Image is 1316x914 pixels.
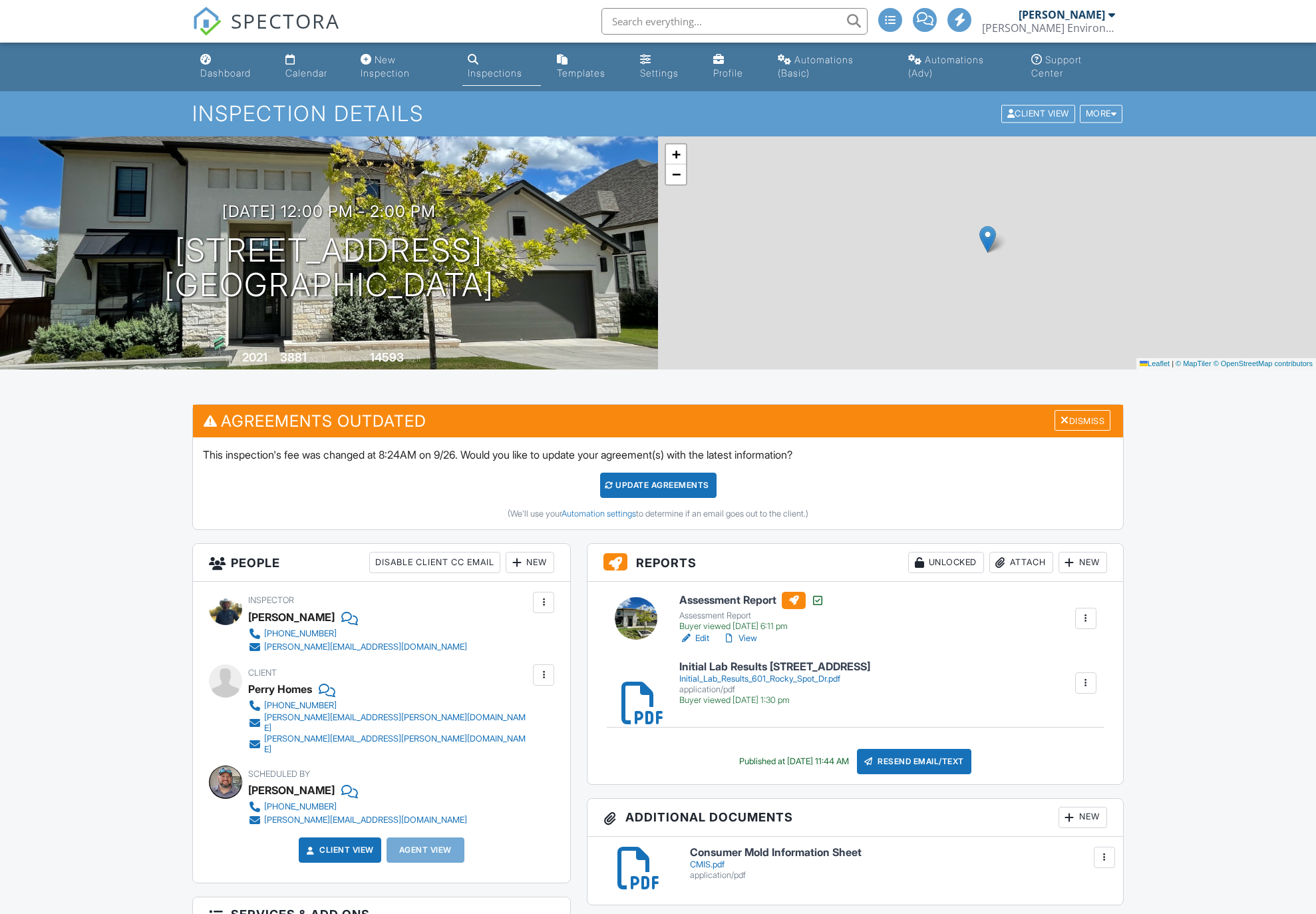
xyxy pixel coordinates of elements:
a: Client View [303,843,374,857]
div: Initial_Lab_Results_601_Rocky_Spot_Dr.pdf [679,674,870,684]
a: SPECTORA [192,18,340,46]
a: Client View [1000,108,1078,118]
div: Profile [713,67,743,79]
div: 3881 [280,350,307,364]
span: + [672,146,681,162]
a: [PERSON_NAME][EMAIL_ADDRESS][PERSON_NAME][DOMAIN_NAME] [248,734,530,755]
div: [PERSON_NAME][EMAIL_ADDRESS][PERSON_NAME][DOMAIN_NAME] [264,734,530,755]
span: Lot Size [340,353,368,363]
div: Perry Homes [248,679,312,699]
div: New Inspection [361,54,410,79]
div: Templates [557,67,605,79]
h1: Inspection Details [192,102,1124,125]
a: Inspections [462,48,541,86]
span: | [1172,359,1174,367]
a: [PHONE_NUMBER] [248,627,467,640]
img: Marker [979,226,996,253]
div: application/pdf [690,870,1107,881]
a: Support Center [1026,48,1121,86]
a: Consumer Mold Information Sheet CMIS.pdf application/pdf [690,847,1107,881]
span: Client [248,668,277,678]
a: © MapTiler [1176,359,1212,367]
a: Zoom out [666,164,686,184]
div: Dismiss [1055,410,1110,431]
div: New [506,552,554,573]
h3: Reports [587,544,1123,582]
a: Leaflet [1140,359,1170,367]
div: New [1059,807,1107,828]
a: Automation settings [562,509,636,519]
div: Howard Environmental LLC TDLR #ACO1264 [982,21,1115,35]
span: sq. ft. [309,353,327,363]
h3: [DATE] 12:00 pm - 2:00 pm [222,202,436,220]
h3: Agreements Outdated [193,405,1123,437]
a: [PERSON_NAME][EMAIL_ADDRESS][DOMAIN_NAME] [248,640,467,654]
div: More [1080,105,1123,123]
div: [PERSON_NAME] [1019,8,1105,21]
div: This inspection's fee was changed at 8:24AM on 9/26. Would you like to update your agreement(s) w... [193,437,1123,529]
a: [PHONE_NUMBER] [248,800,467,813]
div: [PERSON_NAME] [248,607,335,627]
a: Zoom in [666,144,686,164]
a: [PERSON_NAME][EMAIL_ADDRESS][DOMAIN_NAME] [248,813,467,827]
span: Inspector [248,595,294,605]
input: Search everything... [601,8,868,35]
a: Assessment Report Assessment Report Buyer viewed [DATE] 6:11 pm [679,592,824,632]
a: Automations (Basic) [772,48,892,86]
div: Buyer viewed [DATE] 6:11 pm [679,621,824,632]
a: Company Profile [708,48,762,86]
div: Resend Email/Text [857,749,971,774]
div: Automations (Adv) [908,54,984,79]
div: Automations (Basic) [778,54,854,79]
div: 14593 [370,350,404,364]
div: [PHONE_NUMBER] [264,700,337,711]
a: Templates [552,48,624,86]
div: [PERSON_NAME][EMAIL_ADDRESS][DOMAIN_NAME] [264,815,467,825]
div: Inspections [468,67,522,79]
div: Attach [989,552,1053,573]
span: SPECTORA [231,7,340,35]
a: Initial Lab Results [STREET_ADDRESS] Initial_Lab_Results_601_Rocky_Spot_Dr.pdf application/pdf Bu... [679,661,870,706]
div: Calendar [285,67,327,79]
a: Edit [679,632,709,645]
h1: [STREET_ADDRESS] [GEOGRAPHIC_DATA] [164,233,494,304]
div: (We'll use your to determine if an email goes out to the client.) [203,509,1113,519]
span: sq.ft. [406,353,422,363]
div: Support Center [1031,54,1082,79]
span: − [672,166,681,182]
div: Assessment Report [679,610,824,621]
h3: Additional Documents [587,799,1123,837]
div: [PHONE_NUMBER] [264,801,337,812]
div: [PHONE_NUMBER] [264,628,337,639]
div: Disable Client CC Email [369,552,500,573]
a: Calendar [280,48,345,86]
h6: Initial Lab Results [STREET_ADDRESS] [679,661,870,673]
a: [PERSON_NAME][EMAIL_ADDRESS][PERSON_NAME][DOMAIN_NAME] [248,712,530,734]
h6: Consumer Mold Information Sheet [690,847,1107,859]
h3: People [193,544,570,582]
a: Settings [635,48,697,86]
div: [PERSON_NAME] [248,780,335,800]
div: Unlocked [908,552,984,573]
span: Built [226,353,240,363]
a: Automations (Advanced) [903,48,1015,86]
div: New [1059,552,1107,573]
a: [PHONE_NUMBER] [248,699,530,712]
div: [PERSON_NAME][EMAIL_ADDRESS][DOMAIN_NAME] [264,642,467,652]
div: [PERSON_NAME][EMAIL_ADDRESS][PERSON_NAME][DOMAIN_NAME] [264,712,530,734]
h6: Assessment Report [679,592,824,609]
a: View [723,632,757,645]
div: application/pdf [679,684,870,695]
div: Buyer viewed [DATE] 1:30 pm [679,695,870,706]
div: Dashboard [200,67,251,79]
div: Settings [640,67,679,79]
a: New Inspection [355,48,452,86]
img: The Best Home Inspection Software - Spectora [192,7,222,36]
div: CMIS.pdf [690,859,1107,870]
span: Scheduled By [248,769,310,779]
div: Update Agreements [600,473,717,498]
div: Published at [DATE] 11:44 AM [739,756,849,767]
div: 2021 [242,350,267,364]
a: Dashboard [195,48,269,86]
div: Client View [1001,105,1075,123]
